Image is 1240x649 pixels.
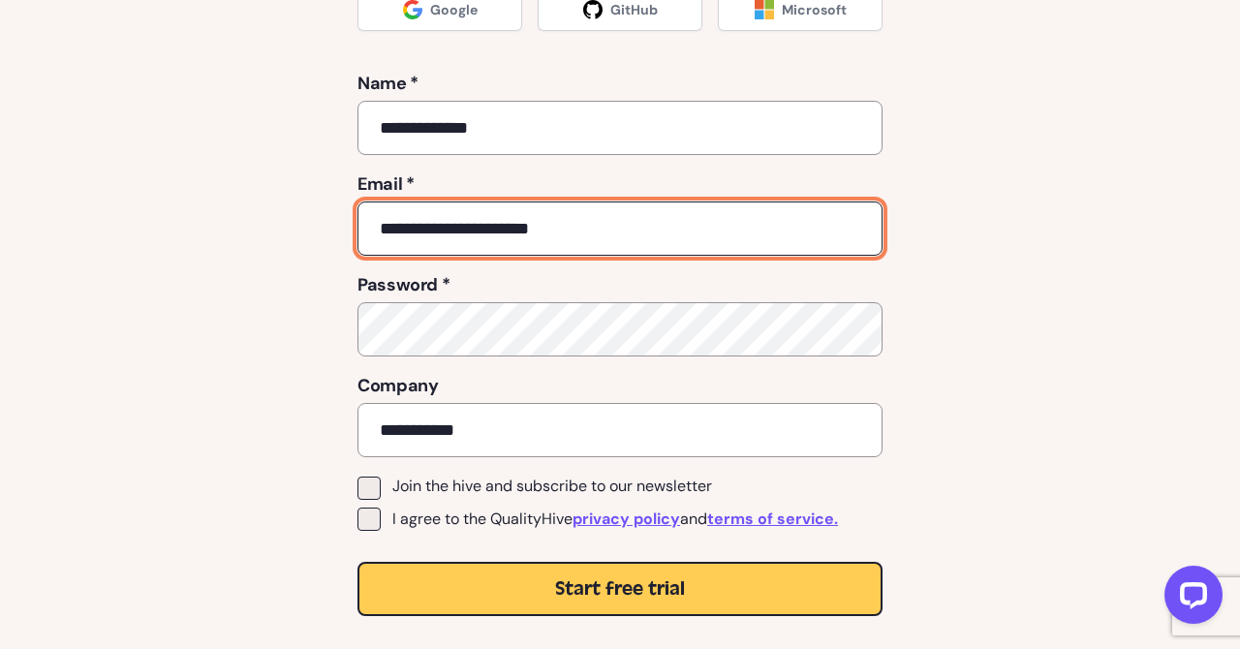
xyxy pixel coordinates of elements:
[707,508,838,531] a: terms of service.
[357,271,883,298] label: Password *
[357,372,883,399] label: Company
[357,70,883,97] label: Name *
[392,477,712,496] span: Join the hive and subscribe to our newsletter
[357,170,883,198] label: Email *
[573,508,680,531] a: privacy policy
[392,508,838,531] span: I agree to the QualityHive and
[555,575,685,603] span: Start free trial
[1149,558,1230,639] iframe: LiveChat chat widget
[357,562,883,616] button: Start free trial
